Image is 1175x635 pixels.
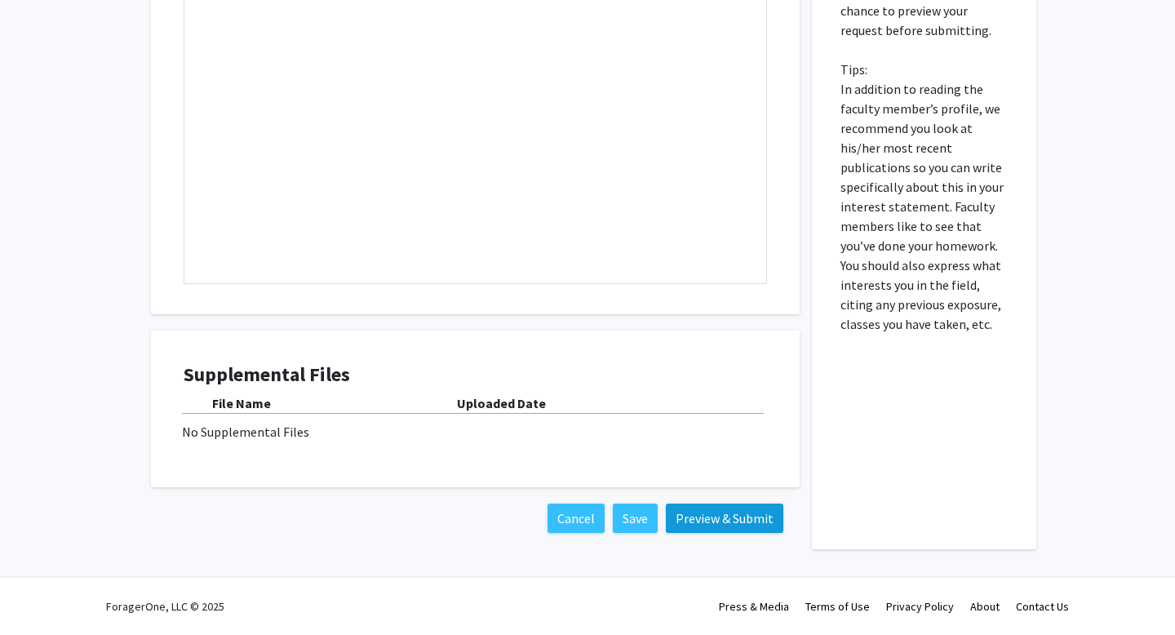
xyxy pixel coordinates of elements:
[184,363,767,387] h4: Supplemental Files
[12,562,69,623] iframe: Chat
[613,504,658,533] button: Save
[106,578,224,635] div: ForagerOne, LLC © 2025
[1016,599,1069,614] a: Contact Us
[970,599,1000,614] a: About
[182,422,769,442] div: No Supplemental Files
[666,504,783,533] button: Preview & Submit
[457,395,546,411] b: Uploaded Date
[212,395,271,411] b: File Name
[805,599,870,614] a: Terms of Use
[886,599,954,614] a: Privacy Policy
[548,504,605,533] button: Cancel
[719,599,789,614] a: Press & Media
